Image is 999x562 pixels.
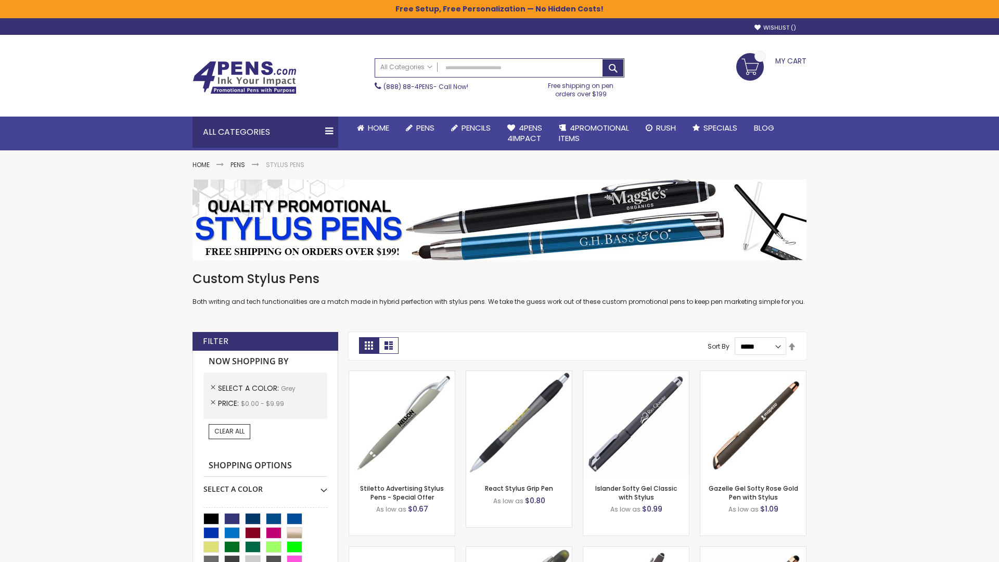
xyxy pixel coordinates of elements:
a: Gazelle Gel Softy Rose Gold Pen with Stylus [709,484,798,501]
a: All Categories [375,59,438,76]
img: Islander Softy Gel Classic with Stylus-Grey [583,371,689,477]
div: All Categories [193,117,338,148]
span: As low as [610,505,641,514]
span: $0.99 [642,504,662,514]
a: Islander Softy Rose Gold Gel Pen with Stylus-Grey [700,546,806,555]
span: 4PROMOTIONAL ITEMS [559,122,629,144]
img: 4Pens Custom Pens and Promotional Products [193,61,297,94]
img: Stylus Pens [193,180,806,260]
strong: Now Shopping by [203,351,327,373]
span: $1.09 [760,504,778,514]
span: As low as [728,505,759,514]
strong: Filter [203,336,228,347]
a: (888) 88-4PENS [383,82,433,91]
a: Stiletto Advertising Stylus Pens - Special Offer [360,484,444,501]
a: Rush [637,117,684,139]
span: - Call Now! [383,82,468,91]
span: As low as [493,496,523,505]
span: Pens [416,122,434,133]
a: 4PROMOTIONALITEMS [550,117,637,150]
div: Select A Color [203,477,327,494]
span: Home [368,122,389,133]
img: Stiletto Advertising Stylus Pens-Grey [349,371,455,477]
span: Select A Color [218,383,281,393]
a: Pens [230,160,245,169]
span: As low as [376,505,406,514]
a: Home [193,160,210,169]
h1: Custom Stylus Pens [193,271,806,287]
span: $0.67 [408,504,428,514]
span: Clear All [214,427,245,436]
strong: Stylus Pens [266,160,304,169]
a: Custom Soft Touch® Metal Pens with Stylus-Grey [583,546,689,555]
a: Clear All [209,424,250,439]
span: Specials [703,122,737,133]
a: Pencils [443,117,499,139]
label: Sort By [708,342,729,351]
a: Specials [684,117,746,139]
a: Wishlist [754,24,796,32]
span: Pencils [462,122,491,133]
span: Grey [281,384,296,393]
div: Both writing and tech functionalities are a match made in hybrid perfection with stylus pens. We ... [193,271,806,306]
a: Pens [398,117,443,139]
span: Blog [754,122,774,133]
img: Gazelle Gel Softy Rose Gold Pen with Stylus-Grey [700,371,806,477]
span: 4Pens 4impact [507,122,542,144]
span: Rush [656,122,676,133]
a: React Stylus Grip Pen-Grey [466,371,572,379]
span: $0.80 [525,495,545,506]
a: Gazelle Gel Softy Rose Gold Pen with Stylus-Grey [700,371,806,379]
a: Islander Softy Gel Classic with Stylus-Grey [583,371,689,379]
span: All Categories [380,63,432,71]
a: Souvenir® Jalan Highlighter Stylus Pen Combo-Grey [466,546,572,555]
img: React Stylus Grip Pen-Grey [466,371,572,477]
a: Cyber Stylus 0.7mm Fine Point Gel Grip Pen-Grey [349,546,455,555]
a: Stiletto Advertising Stylus Pens-Grey [349,371,455,379]
a: Home [349,117,398,139]
a: 4Pens4impact [499,117,550,150]
a: Islander Softy Gel Classic with Stylus [595,484,677,501]
strong: Grid [359,337,379,354]
div: Free shipping on pen orders over $199 [537,78,625,98]
span: $0.00 - $9.99 [241,399,284,408]
span: Price [218,398,241,408]
a: Blog [746,117,783,139]
strong: Shopping Options [203,455,327,477]
a: React Stylus Grip Pen [485,484,553,493]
